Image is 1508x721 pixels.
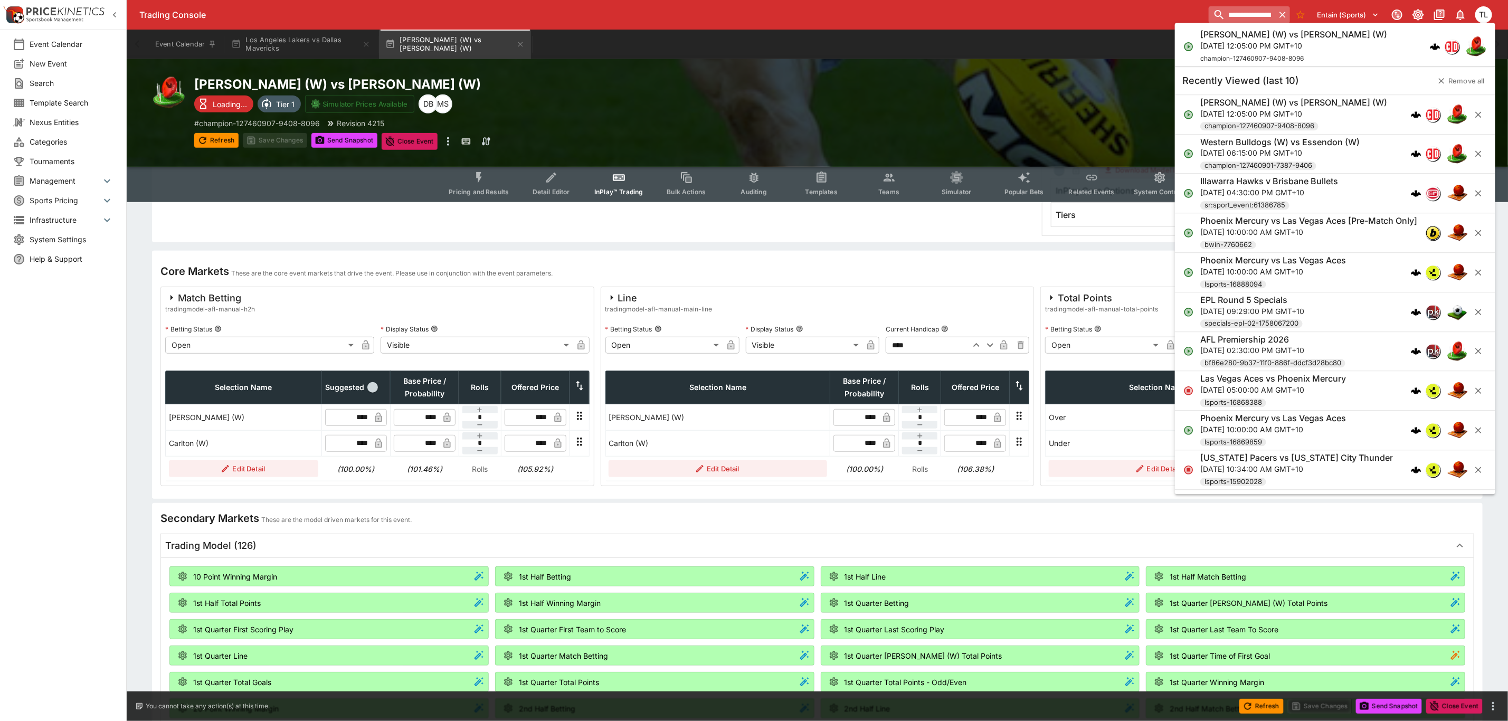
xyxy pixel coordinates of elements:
[1426,265,1440,280] div: lsports
[1183,307,1194,317] svg: Open
[1411,346,1421,357] img: logo-cerberus.svg
[193,624,293,635] p: 1st Quarter First Scoring Play
[1200,345,1345,356] p: [DATE] 02:30:00 PM GMT+10
[605,337,723,354] div: Open
[519,650,608,661] p: 1st Quarter Match Betting
[1426,186,1440,201] div: sportsradar
[139,10,1204,21] div: Trading Console
[1445,39,1459,54] div: championdata
[193,571,277,582] p: 10 Point Winning Margin
[1183,267,1194,278] svg: Open
[1239,699,1284,714] button: Refresh
[1475,6,1492,23] div: Trent Lewis
[213,99,247,110] p: Loading...
[1046,371,1270,404] th: Selection Name
[1411,267,1421,278] img: logo-cerberus.svg
[1183,346,1194,357] svg: Open
[902,463,938,475] p: Rolls
[1200,255,1346,266] h6: Phoenix Mercury vs Las Vegas Aces
[214,325,222,333] button: Betting Status
[381,325,429,334] p: Display Status
[1426,107,1440,122] div: championdata
[26,7,105,15] img: PriceKinetics
[519,597,601,609] p: 1st Half Winning Margin
[1200,319,1303,329] span: specials-epl-02-1758067200
[1200,121,1319,132] span: champion-127460907-9408-8096
[1411,149,1421,159] img: logo-cerberus.svg
[165,291,255,304] div: Match Betting
[1200,437,1266,448] span: lsports-16869859
[1200,413,1346,424] h6: Phoenix Mercury vs Las Vegas Aces
[1200,306,1304,317] p: [DATE] 09:29:00 PM GMT+10
[1200,137,1360,148] h6: Western Bulldogs (W) vs Essendon (W)
[830,371,899,404] th: Base Price / Probability
[1411,149,1421,159] div: cerberus
[1183,386,1194,396] svg: Closed
[1004,188,1044,196] span: Popular Bets
[1411,464,1421,475] div: cerberus
[1447,459,1468,480] img: basketball.png
[1311,6,1386,23] button: Select Tenant
[1183,188,1194,199] svg: Open
[1200,240,1256,250] span: bwin-7760662
[1045,325,1092,334] p: Betting Status
[605,430,830,456] td: Carlton (W)
[30,58,113,69] span: New Event
[194,118,320,129] p: Copy To Clipboard
[160,511,259,525] h4: Secondary Markets
[166,371,322,404] th: Selection Name
[1183,109,1194,120] svg: Open
[899,371,941,404] th: Rolls
[1426,384,1440,398] img: lsports.jpeg
[459,371,501,404] th: Rolls
[1447,104,1468,125] img: australian_rules.png
[1200,424,1346,435] p: [DATE] 10:00:00 AM GMT+10
[231,268,553,279] p: These are the core event markets that drive the event. Please use in conjunction with the event p...
[941,371,1010,404] th: Offered Price
[1183,228,1194,239] svg: Open
[1426,147,1440,162] div: championdata
[194,133,239,148] button: Refresh
[419,94,438,113] div: Dylan Brown
[655,325,662,333] button: Betting Status
[746,325,794,334] p: Display Status
[165,325,212,334] p: Betting Status
[594,188,643,196] span: InPlay™ Trading
[1200,463,1393,475] p: [DATE] 10:34:00 AM GMT+10
[1426,462,1440,477] div: lsports
[746,337,863,354] div: Visible
[1045,304,1158,315] span: tradingmodel-afl-manual-total-points
[1200,334,1289,345] h6: AFL Premiership 2026
[193,597,261,609] p: 1st Half Total Points
[1426,699,1483,714] button: Close Event
[194,76,839,92] h2: Copy To Clipboard
[1411,425,1421,436] div: cerberus
[1200,40,1387,51] p: [DATE] 12:05:00 PM GMT+10
[1200,216,1417,227] h6: Phoenix Mercury vs Las Vegas Aces [Pre-Match Only]
[261,515,412,525] p: These are the model driven markets for this event.
[741,188,767,196] span: Auditing
[1466,36,1487,57] img: australian_rules.png
[1200,97,1387,108] h6: [PERSON_NAME] (W) vs [PERSON_NAME] (W)
[165,539,257,552] h5: Trading Model (126)
[605,291,713,304] div: Line
[1447,381,1468,402] img: basketball.png
[942,188,971,196] span: Simulator
[1411,307,1421,317] img: logo-cerberus.svg
[1426,108,1440,121] img: championdata.png
[519,624,626,635] p: 1st Quarter First Team to Score
[1356,699,1422,714] button: Send Snapshot
[1411,109,1421,120] div: cerberus
[941,325,949,333] button: Current Handicap
[1046,430,1270,456] td: Under
[501,371,570,404] th: Offered Price
[1487,700,1500,713] button: more
[1170,650,1270,661] p: 1st Quarter Time of First Goal
[1200,452,1393,463] h6: [US_STATE] Pacers vs [US_STATE] City Thunder
[1426,226,1440,240] img: bwin.png
[1200,30,1387,41] h6: [PERSON_NAME] (W) vs [PERSON_NAME] (W)
[146,701,270,711] p: You cannot take any action(s) at this time.
[1200,398,1266,409] span: lsports-16868388
[30,214,101,225] span: Infrastructure
[833,463,896,475] h6: (100.00%)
